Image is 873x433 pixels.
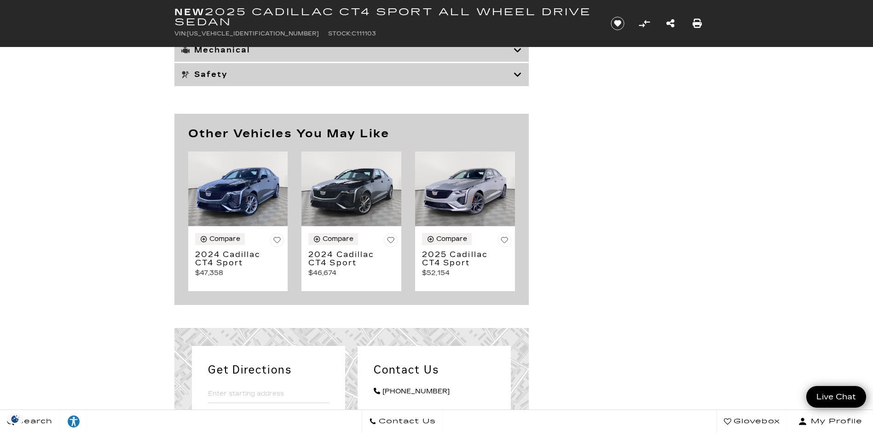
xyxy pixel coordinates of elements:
h2: Other Vehicles You May Like [188,128,515,140]
a: [PHONE_NUMBER] [374,385,495,398]
h3: Mechanical [181,46,514,55]
span: VIN: [174,30,187,37]
button: Compare Vehicle [422,233,472,245]
h3: Safety [181,70,514,79]
p: $47,358 [195,267,284,280]
img: 2025 Cadillac CT4 Sport [415,152,515,227]
button: Save Vehicle [497,233,511,252]
a: Share this New 2025 Cadillac CT4 Sport All Wheel Drive Sedan [666,17,675,30]
p: $52,154 [422,267,511,280]
button: Save Vehicle [270,233,284,252]
h3: 2024 Cadillac CT4 Sport [308,251,380,267]
a: 2025 Cadillac CT4 Sport $52,154 [422,251,511,280]
span: Live Chat [812,392,861,402]
img: 2024 Cadillac CT4 Sport [188,152,288,227]
span: Contact Us [376,415,436,428]
p: $46,674 [308,267,398,280]
button: Compare Vehicle [195,233,245,245]
h1: 2025 Cadillac CT4 Sport All Wheel Drive Sedan [174,7,595,27]
h2: Get Directions [208,362,329,378]
div: Compare [209,235,240,243]
input: Enter starting address [208,385,329,403]
a: 2024 Cadillac CT4 Sport $46,674 [308,251,398,280]
strong: New [174,6,205,18]
button: Save Vehicle [384,233,398,252]
h3: 2025 Cadillac CT4 Sport [422,251,493,267]
span: C111103 [352,30,376,37]
h3: 2024 Cadillac CT4 Sport [195,251,266,267]
a: Glovebox [717,410,787,433]
span: [US_VEHICLE_IDENTIFICATION_NUMBER] [187,30,319,37]
a: Explore your accessibility options [60,410,88,433]
button: Compare Vehicle [637,17,651,30]
div: Compare [436,235,467,243]
span: Glovebox [731,415,780,428]
button: Open user profile menu [787,410,873,433]
div: Compare [323,235,353,243]
button: Compare Vehicle [308,233,358,245]
div: Explore your accessibility options [60,415,87,428]
span: Stock: [328,30,352,37]
span: Search [14,415,52,428]
img: Opt-Out Icon [5,414,26,424]
a: Contact Us [362,410,443,433]
a: 2024 Cadillac CT4 Sport $47,358 [195,251,284,280]
img: 2024 Cadillac CT4 Sport [301,152,401,227]
h2: Contact Us [374,362,495,378]
a: Live Chat [806,386,866,408]
span: My Profile [807,415,862,428]
section: Click to Open Cookie Consent Modal [5,414,26,424]
button: Save vehicle [607,16,628,31]
a: Print this New 2025 Cadillac CT4 Sport All Wheel Drive Sedan [693,17,702,30]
